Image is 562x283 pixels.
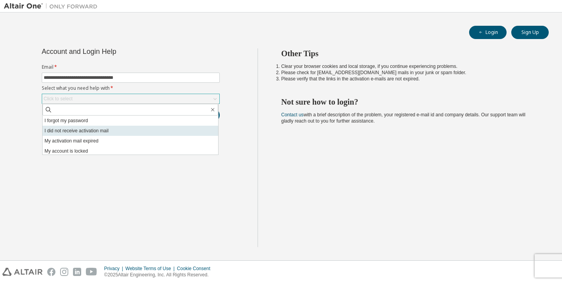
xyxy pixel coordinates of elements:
div: Website Terms of Use [125,265,177,272]
div: Privacy [104,265,125,272]
li: Clear your browser cookies and local storage, if you continue experiencing problems. [281,63,535,69]
img: facebook.svg [47,268,55,276]
button: Sign Up [511,26,549,39]
li: I forgot my password [43,116,218,126]
img: linkedin.svg [73,268,81,276]
h2: Not sure how to login? [281,97,535,107]
img: altair_logo.svg [2,268,43,276]
button: Login [469,26,507,39]
div: Account and Login Help [42,48,184,55]
p: © 2025 Altair Engineering, Inc. All Rights Reserved. [104,272,215,278]
h2: Other Tips [281,48,535,59]
span: with a brief description of the problem, your registered e-mail id and company details. Our suppo... [281,112,526,124]
label: Email [42,64,220,70]
li: Please verify that the links in the activation e-mails are not expired. [281,76,535,82]
label: Select what you need help with [42,85,220,91]
div: Click to select [42,94,219,103]
li: Please check for [EMAIL_ADDRESS][DOMAIN_NAME] mails in your junk or spam folder. [281,69,535,76]
a: Contact us [281,112,304,117]
div: Cookie Consent [177,265,215,272]
img: Altair One [4,2,101,10]
img: youtube.svg [86,268,97,276]
div: Click to select [44,96,73,102]
img: instagram.svg [60,268,68,276]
